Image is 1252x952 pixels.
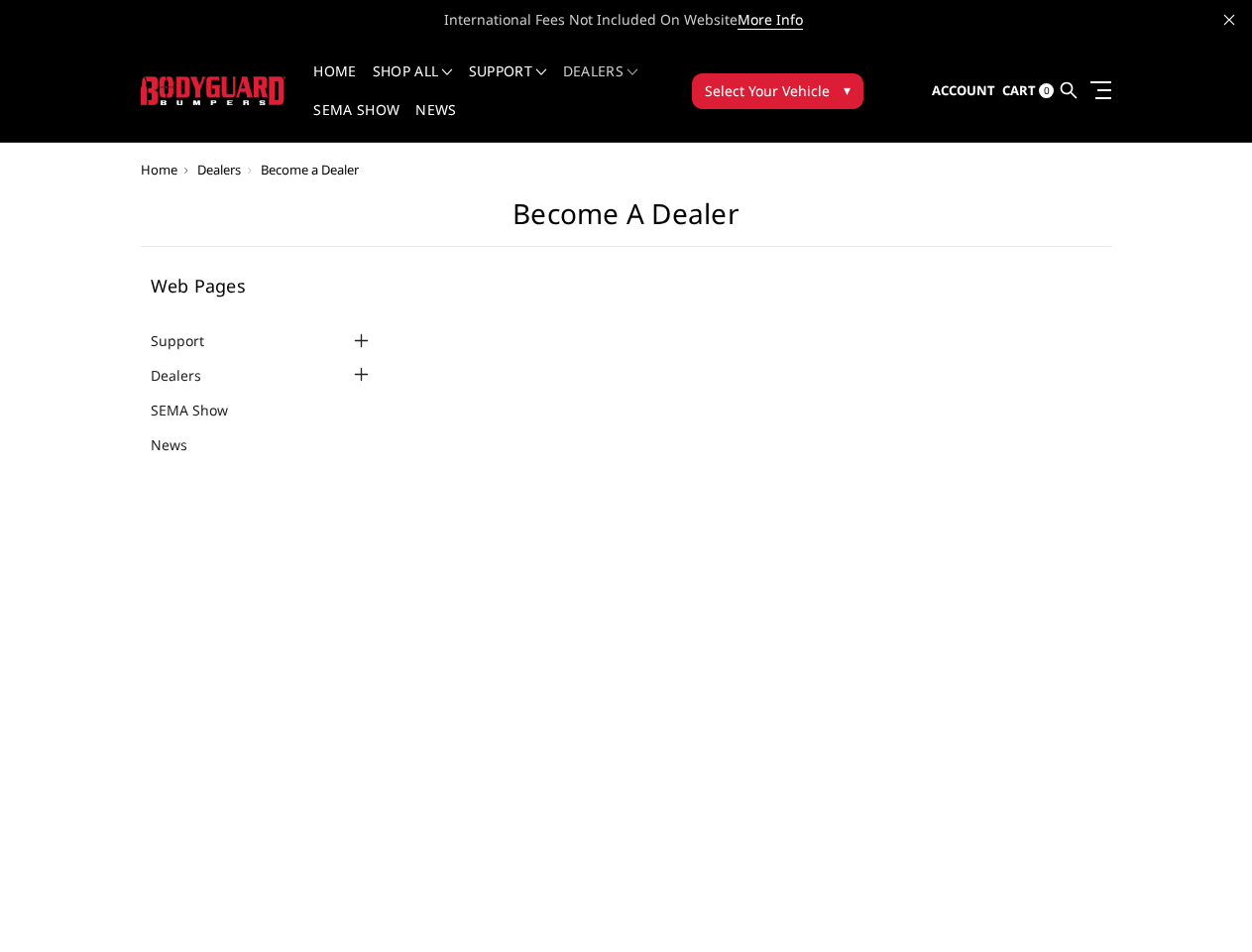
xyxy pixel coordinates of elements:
a: Dealers [197,161,241,178]
a: News [151,434,212,455]
span: 0 [1039,83,1054,98]
a: Home [141,161,177,178]
span: Select Your Vehicle [705,80,830,101]
a: Support [151,330,229,351]
a: Support [469,64,547,103]
a: More Info [738,10,803,30]
a: SEMA Show [151,400,253,420]
a: shop all [373,64,453,103]
a: Account [932,64,995,118]
a: Home [313,64,356,103]
a: News [415,103,456,142]
a: Dealers [563,64,638,103]
iframe: Chat Widget [1153,857,1252,952]
h1: Become a Dealer [141,197,1112,247]
span: Account [932,81,995,99]
span: Become a Dealer [261,161,359,178]
a: Dealers [151,365,226,386]
button: Select Your Vehicle [692,73,863,109]
a: Cart 0 [1002,64,1054,118]
span: ▾ [844,79,851,100]
span: Cart [1002,81,1036,99]
img: BODYGUARD BUMPERS [141,76,286,105]
h5: Web Pages [151,277,374,295]
a: SEMA Show [313,103,399,142]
